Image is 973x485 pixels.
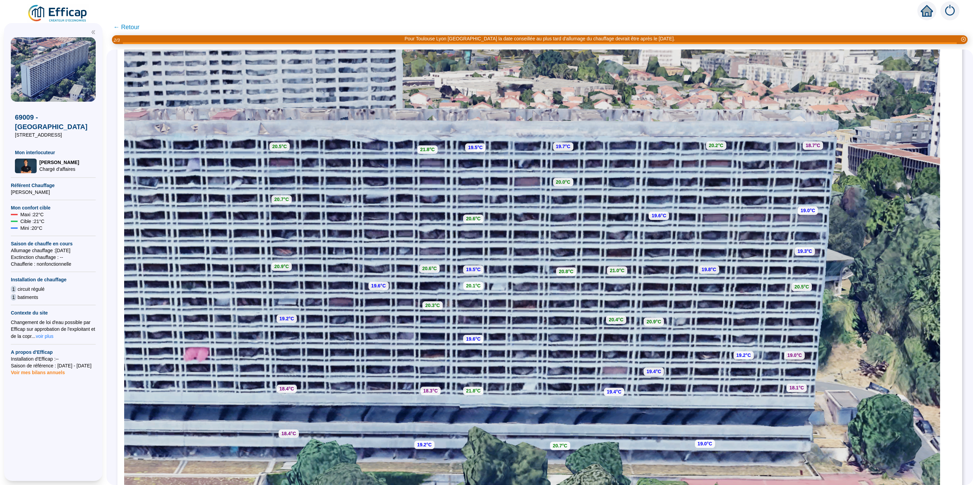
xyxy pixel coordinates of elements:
[20,218,44,225] span: Cible : 21 °C
[647,369,661,374] strong: 19.4°C
[282,431,296,436] strong: 18.4°C
[736,352,751,358] strong: 19.2°C
[11,356,96,362] span: Installation d'Efficap : --
[940,1,959,20] img: alerts
[698,441,712,446] strong: 19.0°C
[466,336,481,342] strong: 19.6°C
[11,261,96,267] span: Chaufferie : non fonctionnelle
[466,267,481,272] strong: 19.5°C
[798,248,812,254] strong: 19.3°C
[709,143,723,148] strong: 20.2°C
[371,283,386,288] strong: 19.6°C
[11,319,96,340] div: Changement de loi d'eau possible par Efficap sur approbation de l'exploitant et de la copr...
[466,283,481,288] strong: 20.1°C
[11,182,96,189] span: Référent Chauffage
[11,276,96,283] span: Installation de chauffage
[280,386,294,391] strong: 18.4°C
[11,362,96,369] span: Saison de référence : [DATE] - [DATE]
[39,166,79,173] span: Chargé d'affaires
[610,268,625,273] strong: 21.0°C
[274,264,289,269] strong: 20.9°C
[280,316,294,321] strong: 19.2°C
[702,267,716,272] strong: 19.8°C
[647,319,661,324] strong: 20.9°C
[15,149,92,156] span: Mon interlocuteur
[11,366,65,375] span: Voir mes bilans annuels
[556,144,570,149] strong: 19.7°C
[425,303,440,308] strong: 20.3°C
[113,22,139,32] span: ← Retour
[806,143,820,148] strong: 18.7°C
[405,35,675,42] div: Pour Toulouse Lyon [GEOGRAPHIC_DATA] la date conseillée au plus tard d'allumage du chauffage devr...
[417,442,432,447] strong: 19.2°C
[422,266,437,271] strong: 20.6°C
[36,333,53,340] span: voir plus
[795,284,809,289] strong: 20.5°C
[11,309,96,316] span: Contexte du site
[11,349,96,356] span: A propos d'Efficap
[18,286,44,292] span: circuit régulé
[272,144,287,149] strong: 20.5°C
[556,179,570,185] strong: 20.0°C
[15,132,92,138] span: [STREET_ADDRESS]
[114,38,120,43] i: 2 / 3
[609,317,624,322] strong: 20.4°C
[39,159,79,166] span: [PERSON_NAME]
[468,145,483,150] strong: 19.5°C
[466,388,481,393] strong: 21.8°C
[553,443,567,448] strong: 20.7°C
[11,240,96,247] span: Saison de chauffe en cours
[11,189,96,196] span: [PERSON_NAME]
[11,204,96,211] span: Mon confort cible
[11,294,16,301] span: 1
[274,197,289,202] strong: 20.7°C
[20,211,44,218] span: Maxi : 22 °C
[961,37,966,42] span: close-circle
[27,4,89,23] img: efficap energie logo
[15,113,92,132] span: 69009 - [GEOGRAPHIC_DATA]
[35,332,54,340] button: voir plus
[15,159,37,173] img: Chargé d'affaires
[466,216,481,221] strong: 20.6°C
[423,388,438,393] strong: 18.3°C
[801,208,815,213] strong: 19.0°C
[11,247,96,254] span: Allumage chauffage : [DATE]
[11,286,16,292] span: 1
[420,147,435,152] strong: 21.8°C
[607,389,622,395] strong: 19.4°C
[11,254,96,261] span: Exctinction chauffage : --
[91,30,96,35] span: double-left
[559,269,573,274] strong: 20.8°C
[787,352,802,358] strong: 19.0°C
[18,294,38,301] span: batiments
[789,385,804,390] strong: 18.1°C
[20,225,42,231] span: Mini : 20 °C
[921,5,933,17] span: home
[652,213,666,218] strong: 19.6°C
